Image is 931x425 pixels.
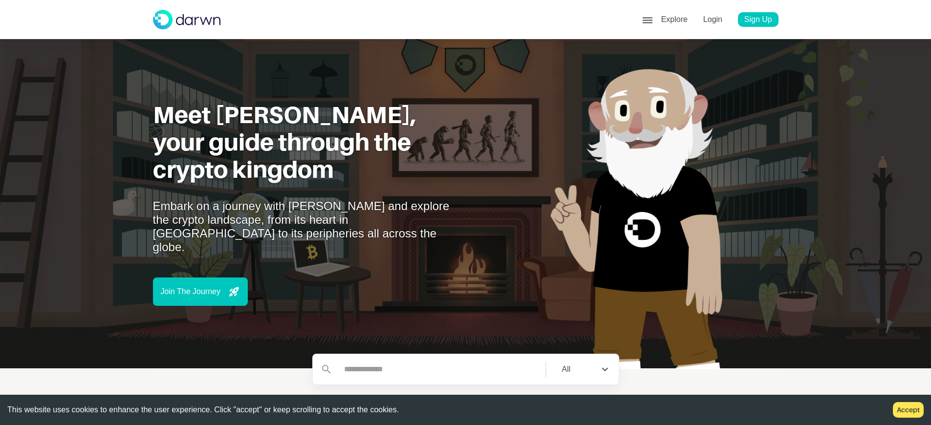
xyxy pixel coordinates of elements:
button: Accept cookies [893,402,924,418]
p: Join The Journey [161,287,220,296]
h1: Meet [PERSON_NAME], your guide through the crypto kingdom [153,102,466,184]
p: Explore [659,12,689,27]
p: Embark on a journey with [PERSON_NAME] and explore the crypto landscape, from its heart in [GEOGR... [153,199,466,254]
div: This website uses cookies to enhance the user experience. Click "accept" or keep scrolling to acc... [7,405,878,414]
a: Login [695,12,730,27]
p: Login [702,12,724,27]
a: Join The Journey [153,277,779,306]
a: Sign Up [738,12,779,27]
div: All [562,365,571,374]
